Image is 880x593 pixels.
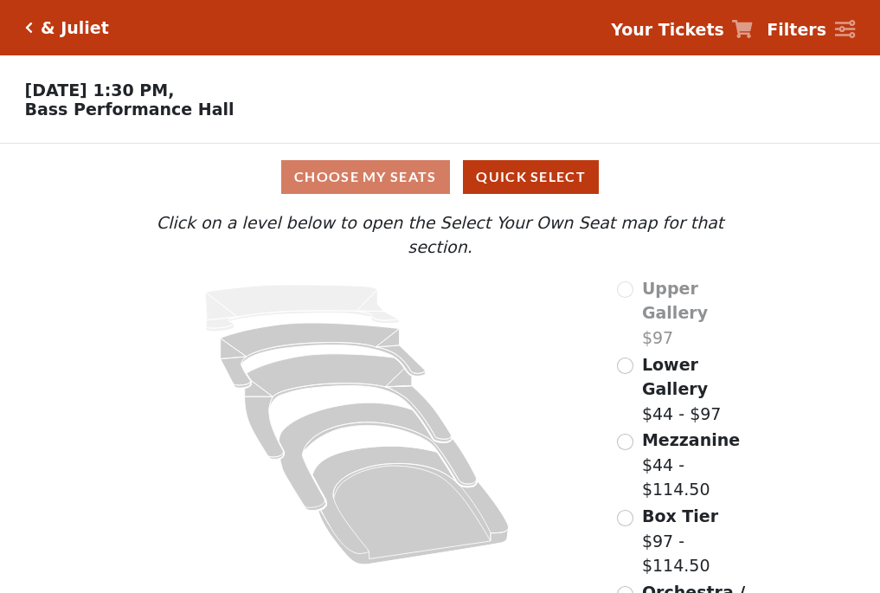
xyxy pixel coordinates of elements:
[611,20,724,39] strong: Your Tickets
[642,506,718,525] span: Box Tier
[206,285,400,332] path: Upper Gallery - Seats Available: 0
[767,17,855,42] a: Filters
[642,352,758,427] label: $44 - $97
[642,428,758,502] label: $44 - $114.50
[642,276,758,351] label: $97
[463,160,599,194] button: Quick Select
[611,17,753,42] a: Your Tickets
[767,20,826,39] strong: Filters
[41,18,109,38] h5: & Juliet
[221,323,426,388] path: Lower Gallery - Seats Available: 146
[642,279,708,323] span: Upper Gallery
[642,355,708,399] span: Lower Gallery
[313,446,510,564] path: Orchestra / Parterre Circle - Seats Available: 146
[122,210,757,260] p: Click on a level below to open the Select Your Own Seat map for that section.
[642,430,740,449] span: Mezzanine
[642,504,758,578] label: $97 - $114.50
[25,22,33,34] a: Click here to go back to filters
